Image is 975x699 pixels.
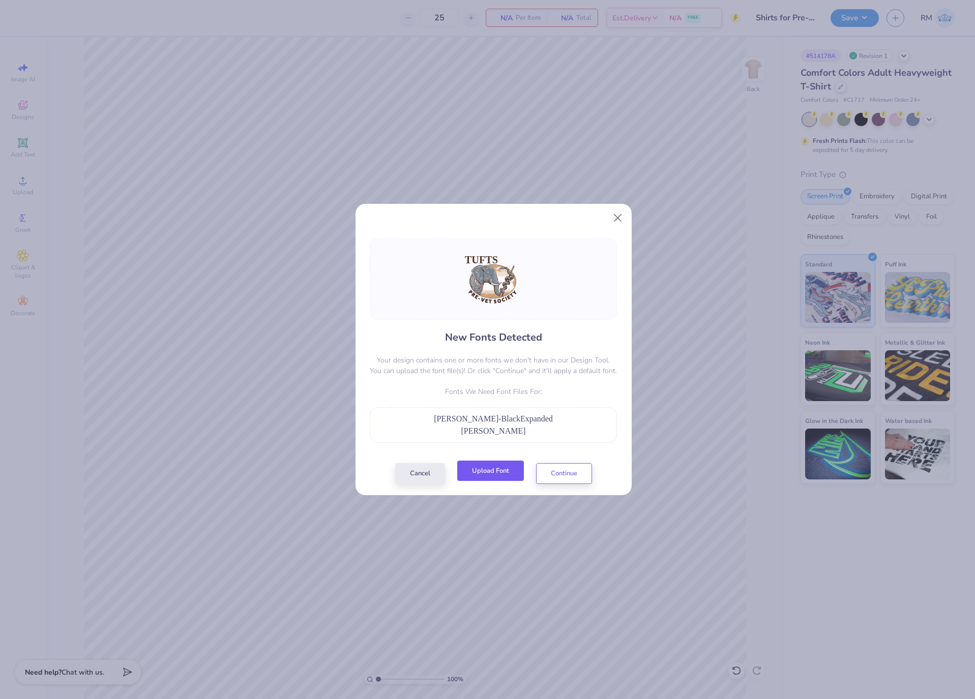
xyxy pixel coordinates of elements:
[370,386,617,397] p: Fonts We Need Font Files For:
[536,463,592,484] button: Continue
[608,208,627,228] button: Close
[461,427,525,435] span: [PERSON_NAME]
[395,463,445,484] button: Cancel
[445,330,542,345] h4: New Fonts Detected
[370,355,617,376] p: Your design contains one or more fonts we don't have in our Design Tool. You can upload the font ...
[457,461,524,481] button: Upload Font
[434,414,553,423] span: [PERSON_NAME]-BlackExpanded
